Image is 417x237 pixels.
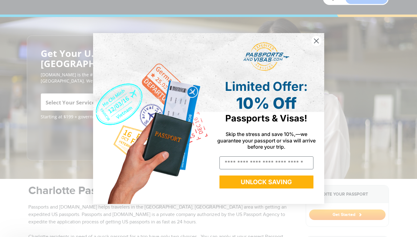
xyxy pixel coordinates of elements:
button: Close dialog [311,36,322,46]
span: Skip the stress and save 10%,—we guarantee your passport or visa will arrive before your trip. [217,131,316,150]
img: passports and visas [243,42,289,71]
span: Limited Offer: [225,79,308,94]
button: UNLOCK SAVING [219,176,313,188]
img: de9cda0d-0715-46ca-9a25-073762a91ba7.png [93,33,209,204]
span: Passports & Visas! [225,113,307,124]
span: 10% Off [236,94,296,112]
